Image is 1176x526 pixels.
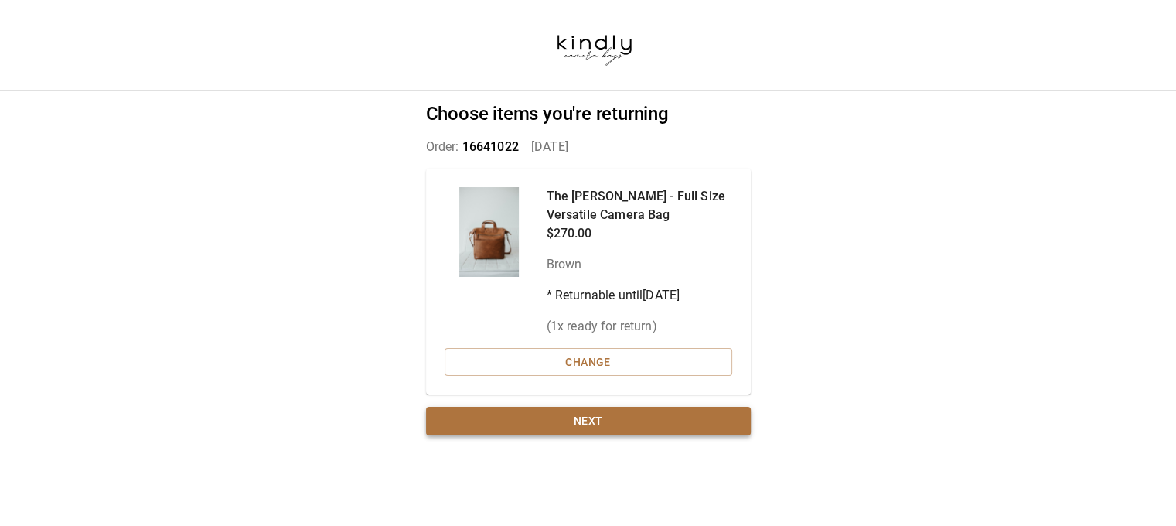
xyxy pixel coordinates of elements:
p: Brown [547,255,732,274]
p: * Returnable until [DATE] [547,286,732,305]
p: Order: [DATE] [426,138,751,156]
span: 16641022 [462,139,519,154]
button: Next [426,407,751,435]
p: The [PERSON_NAME] - Full Size Versatile Camera Bag [547,187,732,224]
h2: Choose items you're returning [426,103,751,125]
button: Change [445,348,732,377]
p: ( 1 x ready for return) [547,317,732,336]
p: $270.00 [547,224,732,243]
img: kindlycamerabags.myshopify.com-b37650f6-6cf4-42a0-a808-989f93ebecdf [535,12,653,78]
